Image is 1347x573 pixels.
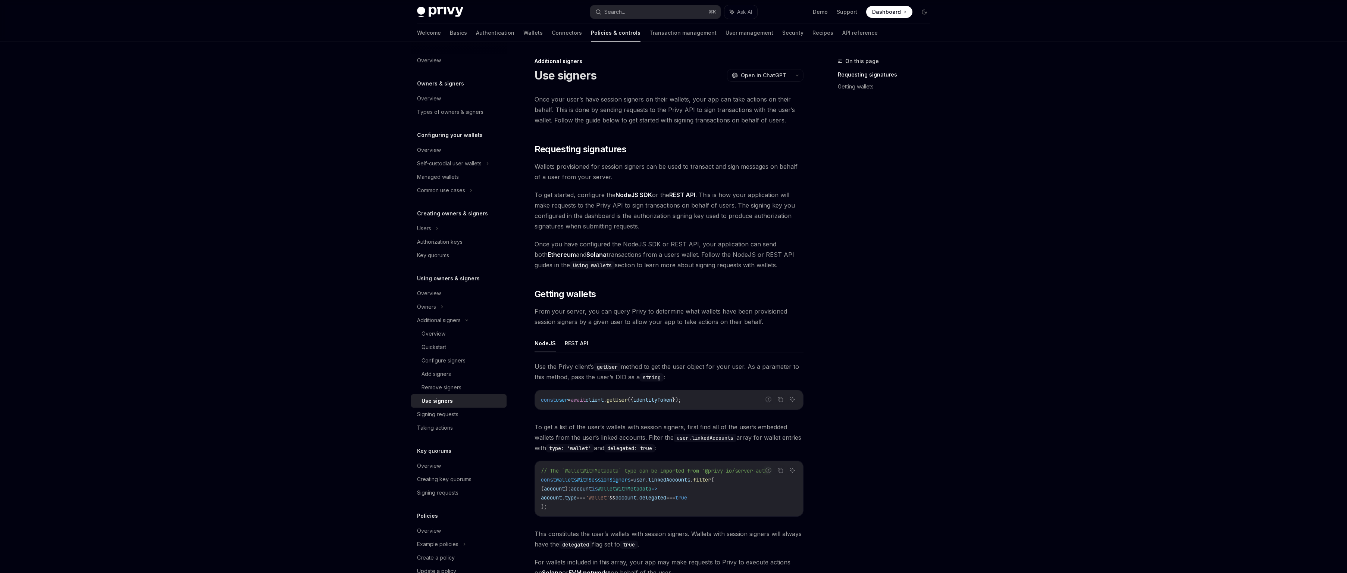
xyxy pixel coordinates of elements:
div: Creating key quorums [417,475,472,484]
span: . [604,396,607,403]
a: Key quorums [411,249,507,262]
span: This constitutes the user’s wallets with session signers. Wallets with session signers will alway... [535,529,803,549]
div: Create a policy [417,553,455,562]
div: Taking actions [417,423,453,432]
span: WalletWithMetadata [598,485,651,492]
span: === [577,494,586,501]
a: Security [782,24,803,42]
a: Connectors [552,24,582,42]
button: Ask AI [787,465,797,475]
a: Policies & controls [591,24,640,42]
span: From your server, you can query Privy to determine what wallets have been provisioned session sig... [535,306,803,327]
span: : [568,485,571,492]
a: Overview [411,327,507,340]
a: Add signers [411,367,507,381]
a: Authentication [476,24,514,42]
span: }); [672,396,681,403]
button: Open in ChatGPT [727,69,791,82]
div: Common use cases [417,186,465,195]
button: Copy the contents from the code block [776,395,785,404]
button: REST API [565,334,588,352]
a: Wallets [523,24,543,42]
span: const [541,396,556,403]
button: Copy the contents from the code block [776,465,785,475]
a: Managed wallets [411,170,507,184]
span: user [633,476,645,483]
div: Example policies [417,540,458,549]
span: await [571,396,586,403]
a: Authorization keys [411,235,507,249]
span: ) [565,485,568,492]
span: walletsWithSessionSigners [556,476,630,483]
div: Additional signers [535,57,803,65]
div: Additional signers [417,316,461,325]
span: = [630,476,633,483]
span: ( [541,485,544,492]
span: true [675,494,687,501]
div: Remove signers [422,383,461,392]
a: Solana [586,251,607,259]
div: Key quorums [417,251,449,260]
h5: Creating owners & signers [417,209,488,218]
a: Configure signers [411,354,507,367]
a: Requesting signatures [838,69,936,81]
div: Search... [604,7,625,16]
span: Open in ChatGPT [741,72,786,79]
button: Ask AI [787,395,797,404]
a: Overview [411,459,507,473]
a: Overview [411,524,507,538]
div: Configure signers [422,356,466,365]
code: getUser [594,363,621,371]
a: Basics [450,24,467,42]
a: Signing requests [411,486,507,499]
div: Self-custodial user wallets [417,159,482,168]
a: Overview [411,143,507,157]
span: account [544,485,565,492]
a: Use signers [411,394,507,408]
a: Remove signers [411,381,507,394]
div: Signing requests [417,488,458,497]
div: Users [417,224,431,233]
a: Taking actions [411,421,507,435]
code: Using wallets [570,261,615,270]
button: Report incorrect code [764,465,773,475]
span: Use the Privy client’s method to get the user object for your user. As a parameter to this method... [535,361,803,382]
span: account [571,485,592,492]
span: user [556,396,568,403]
span: // The `WalletWithMetadata` type can be imported from '@privy-io/server-auth' [541,467,771,474]
a: Creating key quorums [411,473,507,486]
h5: Owners & signers [417,79,464,88]
span: ({ [627,396,633,403]
h5: Using owners & signers [417,274,480,283]
h5: Policies [417,511,438,520]
span: Requesting signatures [535,143,626,155]
button: Toggle dark mode [918,6,930,18]
div: Overview [417,526,441,535]
span: const [541,476,556,483]
button: Report incorrect code [764,395,773,404]
code: string [640,373,664,382]
a: Overview [411,54,507,67]
span: To get a list of the user’s wallets with session signers, first find all of the user’s embedded w... [535,422,803,453]
a: Welcome [417,24,441,42]
a: REST API [669,191,695,199]
span: ⌘ K [708,9,716,15]
code: true [620,541,638,549]
span: 'wallet' [586,494,610,501]
div: Overview [417,461,441,470]
a: User management [726,24,773,42]
a: Recipes [812,24,833,42]
span: . [562,494,565,501]
a: Quickstart [411,340,507,354]
a: Support [837,8,857,16]
img: dark logo [417,7,463,17]
span: account [615,494,636,501]
span: getUser [607,396,627,403]
span: type [565,494,577,501]
h1: Use signers [535,69,597,82]
span: . [636,494,639,501]
span: => [651,485,657,492]
a: Signing requests [411,408,507,421]
span: === [666,494,675,501]
span: is [592,485,598,492]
